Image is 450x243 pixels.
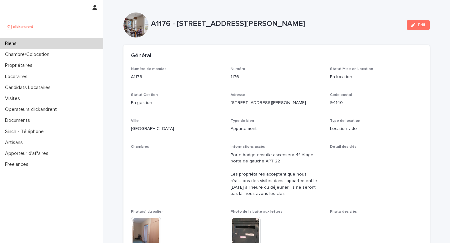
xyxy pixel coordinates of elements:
[231,152,323,197] p: Porte badge ensuite ascenseur 4ᵉ étage porte de gauche APT 22 Les propriétaires acceptent que nou...
[330,67,373,71] span: Statut Mise en Location
[2,161,33,167] p: Freelances
[131,145,149,149] span: Chambres
[2,85,56,91] p: Candidats Locataires
[5,20,35,33] img: UCB0brd3T0yccxBKYDjQ
[330,217,422,223] p: -
[330,210,357,214] span: Photo des clés
[330,152,422,158] p: -
[231,145,265,149] span: Informations accès
[151,19,402,28] p: A1176 - [STREET_ADDRESS][PERSON_NAME]
[131,74,223,80] p: A1176
[330,100,422,106] p: 94140
[2,117,35,123] p: Documents
[2,107,62,112] p: Operateurs clickandrent
[418,23,426,27] span: Edit
[2,62,37,68] p: Propriétaires
[131,152,223,158] p: -
[2,140,28,146] p: Artisans
[330,126,422,132] p: Location vide
[330,145,357,149] span: Détail des clés
[2,96,25,102] p: Visites
[231,67,245,71] span: Numéro
[330,93,352,97] span: Code postal
[330,74,422,80] p: En location
[2,41,22,47] p: Biens
[131,119,139,123] span: Ville
[231,119,254,123] span: Type de bien
[2,52,54,57] p: Chambre/Colocation
[131,126,223,132] p: [GEOGRAPHIC_DATA]
[131,93,158,97] span: Statut Gestion
[131,100,223,106] p: En gestion
[2,129,49,135] p: Sinch - Téléphone
[231,74,323,80] p: 1176
[231,100,323,106] p: [STREET_ADDRESS][PERSON_NAME]
[2,74,32,80] p: Locataires
[231,93,245,97] span: Adresse
[231,126,323,132] p: Appartement
[407,20,430,30] button: Edit
[231,210,282,214] span: Photo de la boîte aux lettres
[330,119,360,123] span: Type de location
[131,67,166,71] span: Numéro de mandat
[2,151,53,156] p: Apporteur d'affaires
[131,210,163,214] span: Photo(s) du palier
[131,52,151,59] h2: Général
